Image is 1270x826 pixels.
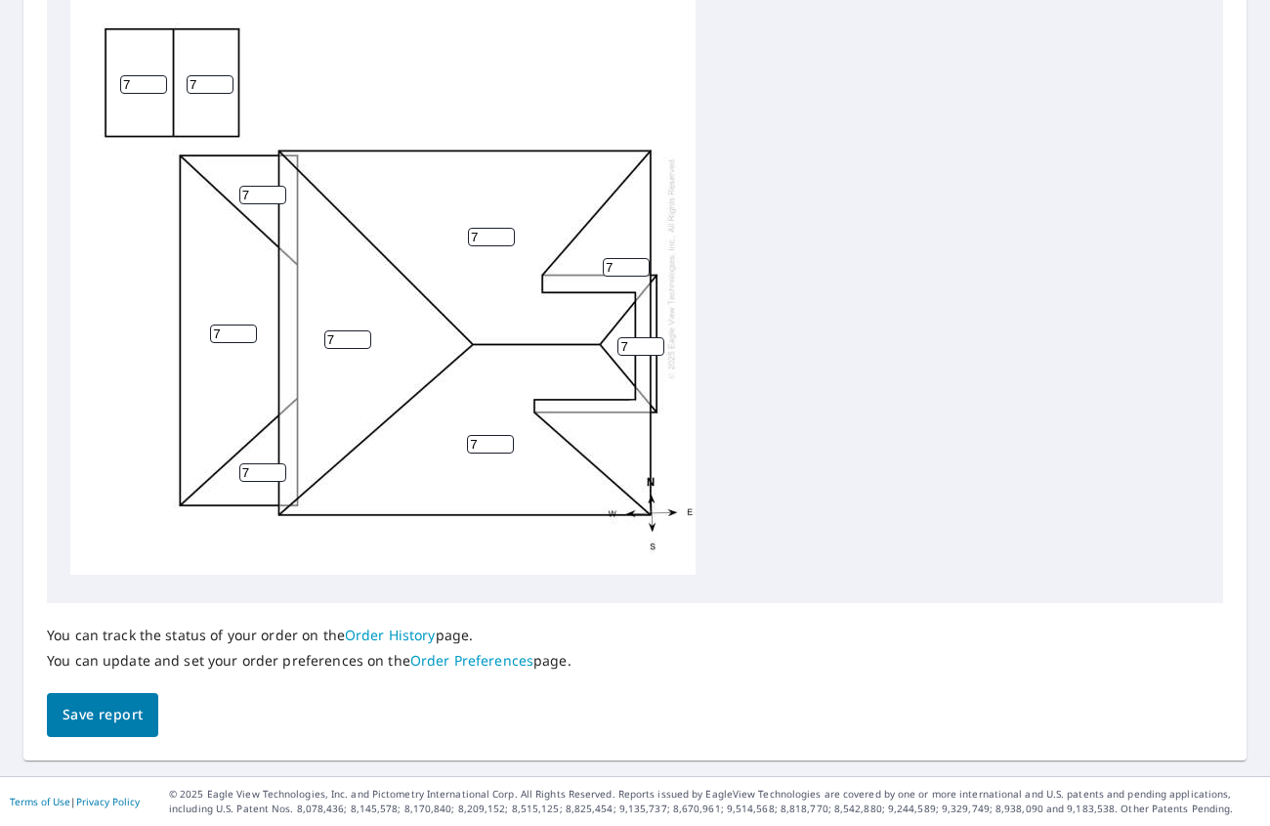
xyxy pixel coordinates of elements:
[169,787,1260,816] p: © 2025 Eagle View Technologies, Inc. and Pictometry International Corp. All Rights Reserved. Repo...
[47,627,571,644] p: You can track the status of your order on the page.
[76,795,140,808] a: Privacy Policy
[345,626,436,644] a: Order History
[10,795,70,808] a: Terms of Use
[10,796,140,807] p: |
[410,651,533,670] a: Order Preferences
[47,693,158,737] button: Save report
[63,703,143,727] span: Save report
[47,652,571,670] p: You can update and set your order preferences on the page.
